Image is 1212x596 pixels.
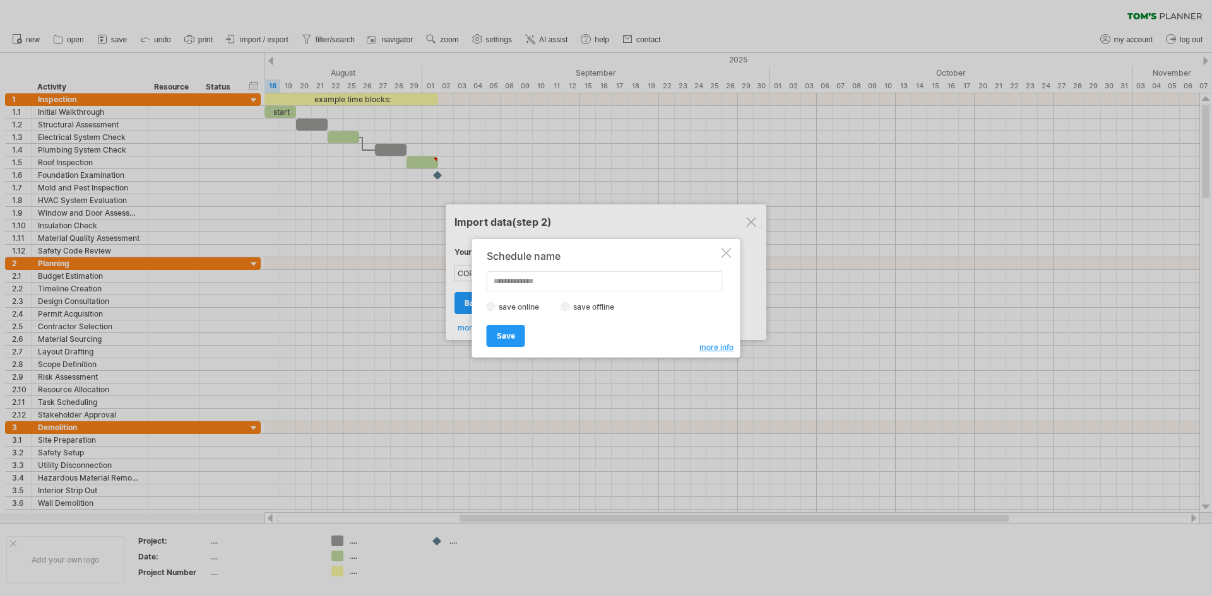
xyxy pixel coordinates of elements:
label: save online [496,302,550,312]
label: save offline [570,302,625,312]
div: Schedule name [487,250,719,262]
span: Save [497,331,515,341]
span: more info [699,342,734,352]
a: Save [487,325,525,347]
